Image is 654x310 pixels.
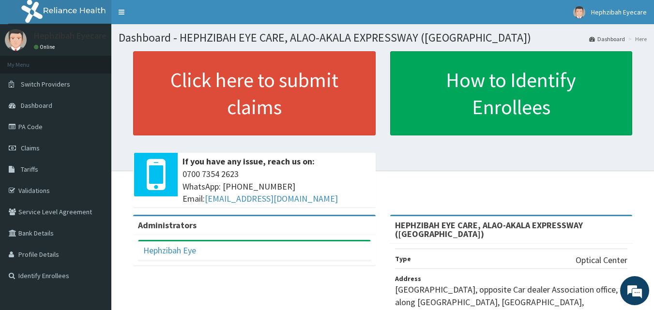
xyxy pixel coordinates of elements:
[21,80,70,89] span: Switch Providers
[395,274,421,283] b: Address
[395,220,583,239] strong: HEPHZIBAH EYE CARE, ALAO-AKALA EXPRESSWAY ([GEOGRAPHIC_DATA])
[21,165,38,174] span: Tariffs
[183,168,371,205] span: 0700 7354 2623 WhatsApp: [PHONE_NUMBER] Email:
[205,193,338,204] a: [EMAIL_ADDRESS][DOMAIN_NAME]
[589,35,625,43] a: Dashboard
[5,29,27,51] img: User Image
[626,35,647,43] li: Here
[138,220,197,231] b: Administrators
[34,44,57,50] a: Online
[143,245,196,256] a: Hephzibah Eye
[576,254,627,266] p: Optical Center
[119,31,647,44] h1: Dashboard - HEPHZIBAH EYE CARE, ALAO-AKALA EXPRESSWAY ([GEOGRAPHIC_DATA])
[573,6,585,18] img: User Image
[183,156,315,167] b: If you have any issue, reach us on:
[34,31,106,40] p: Hephzibah Eyecare
[21,144,40,152] span: Claims
[133,51,376,135] a: Click here to submit claims
[591,8,647,16] span: Hephzibah Eyecare
[390,51,633,135] a: How to Identify Enrollees
[395,254,411,263] b: Type
[21,101,52,110] span: Dashboard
